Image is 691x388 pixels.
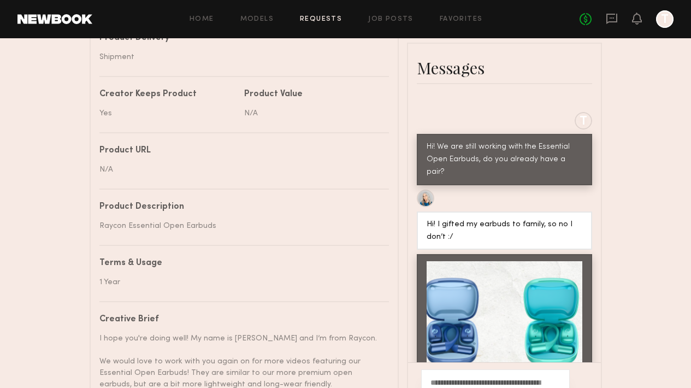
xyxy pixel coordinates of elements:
div: Messages [417,57,592,79]
div: Product Description [99,203,381,211]
a: Home [190,16,214,23]
div: Raycon Essential Open Earbuds [99,220,381,232]
div: Product URL [99,146,381,155]
div: Yes [99,108,236,119]
div: 1 Year [99,277,381,288]
a: Favorites [440,16,483,23]
div: Hi! I gifted my earbuds to family, so no I don’t :/ [427,219,582,244]
a: T [656,10,674,28]
div: Terms & Usage [99,259,381,268]
a: Requests [300,16,342,23]
div: Product Delivery [99,34,381,43]
div: Shipment [99,51,381,63]
div: Creative Brief [99,315,381,324]
div: Hi! We are still working with the Essential Open Earbuds, do you already have a pair? [427,141,582,179]
div: Creator Keeps Product [99,90,236,99]
div: Product Value [244,90,381,99]
a: Job Posts [368,16,414,23]
div: N/A [244,108,381,119]
a: Models [240,16,274,23]
div: N/A [99,164,381,175]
